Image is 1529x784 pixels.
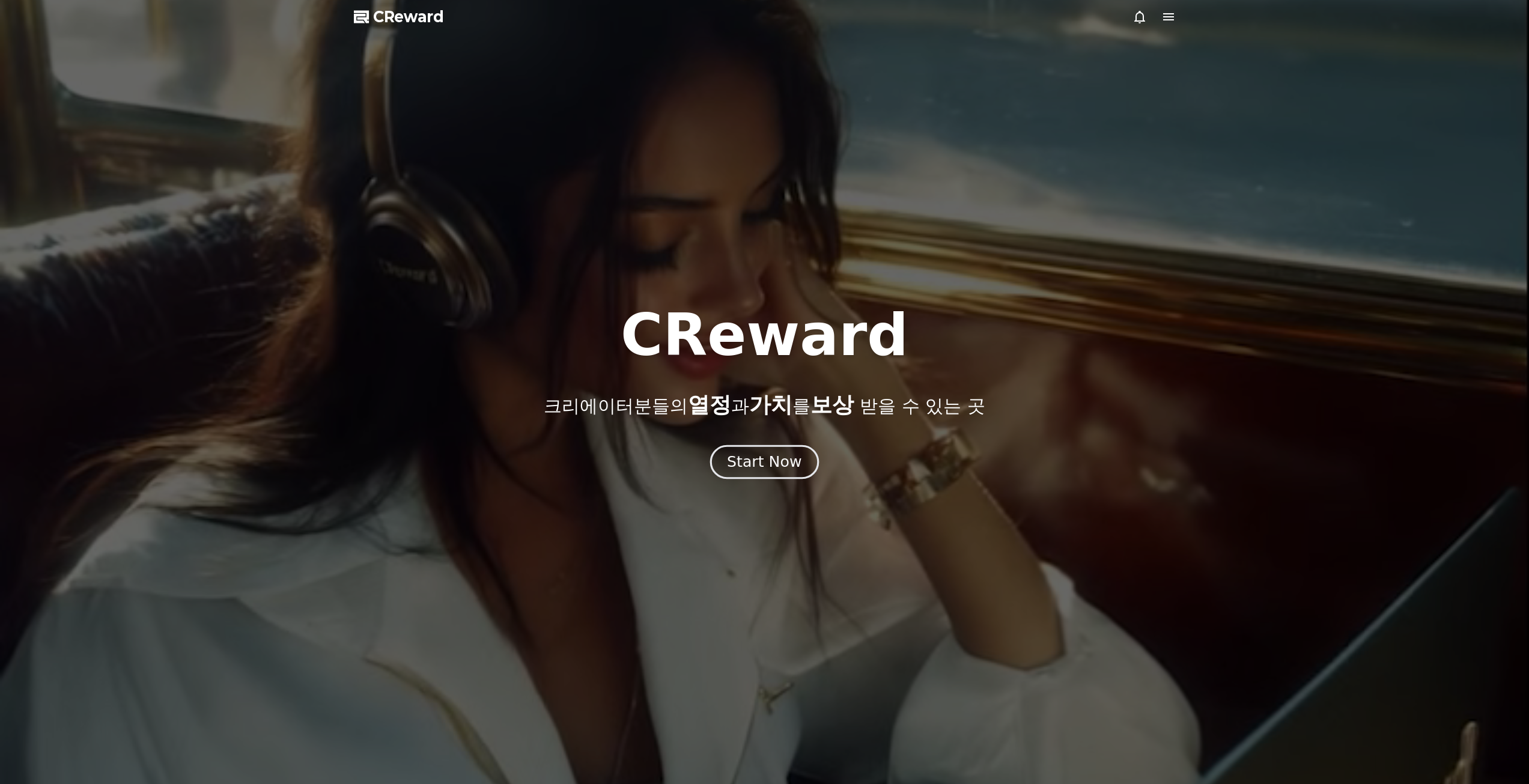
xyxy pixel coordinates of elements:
[544,393,985,417] p: 크리에이터분들의 과 를 받을 수 있는 곳
[810,392,854,417] span: 보상
[621,306,908,364] h1: CReward
[373,7,444,26] span: CReward
[354,7,444,26] a: CReward
[688,392,731,417] span: 열정
[727,452,801,472] div: Start Now
[713,458,816,469] a: Start Now
[749,392,792,417] span: 가치
[710,445,819,479] button: Start Now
